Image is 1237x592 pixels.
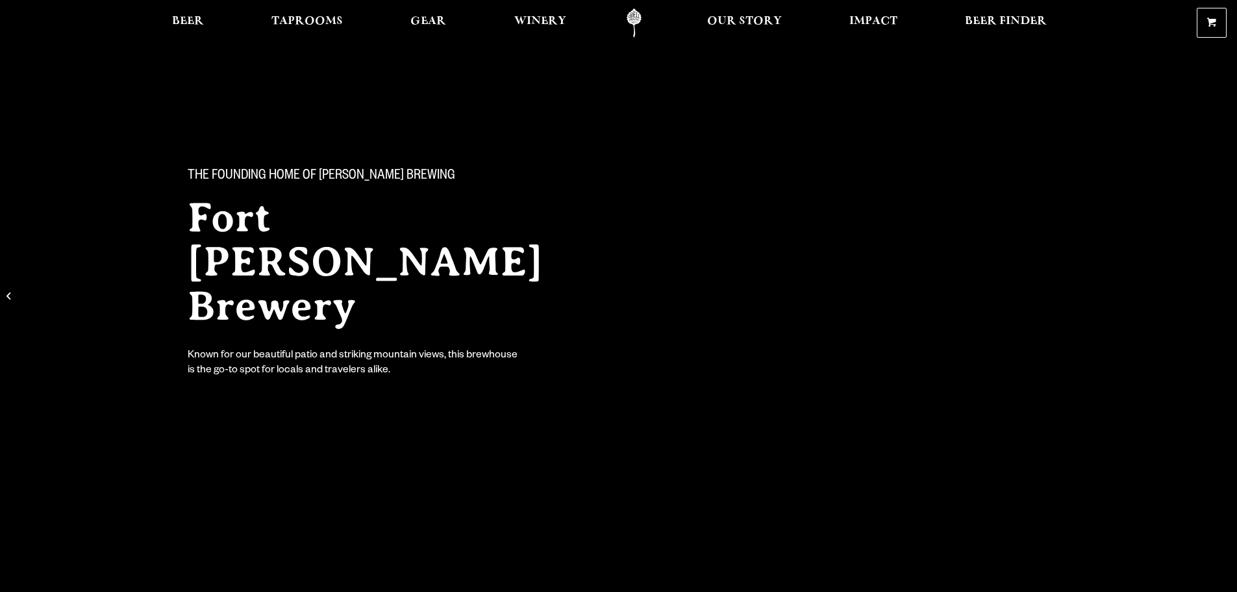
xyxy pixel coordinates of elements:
[849,16,897,27] span: Impact
[263,8,351,38] a: Taprooms
[172,16,204,27] span: Beer
[271,16,343,27] span: Taprooms
[410,16,446,27] span: Gear
[965,16,1047,27] span: Beer Finder
[188,196,593,328] h2: Fort [PERSON_NAME] Brewery
[402,8,455,38] a: Gear
[841,8,906,38] a: Impact
[707,16,782,27] span: Our Story
[699,8,790,38] a: Our Story
[610,8,658,38] a: Odell Home
[164,8,212,38] a: Beer
[506,8,575,38] a: Winery
[188,168,455,185] span: The Founding Home of [PERSON_NAME] Brewing
[514,16,566,27] span: Winery
[188,349,520,379] div: Known for our beautiful patio and striking mountain views, this brewhouse is the go-to spot for l...
[956,8,1055,38] a: Beer Finder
